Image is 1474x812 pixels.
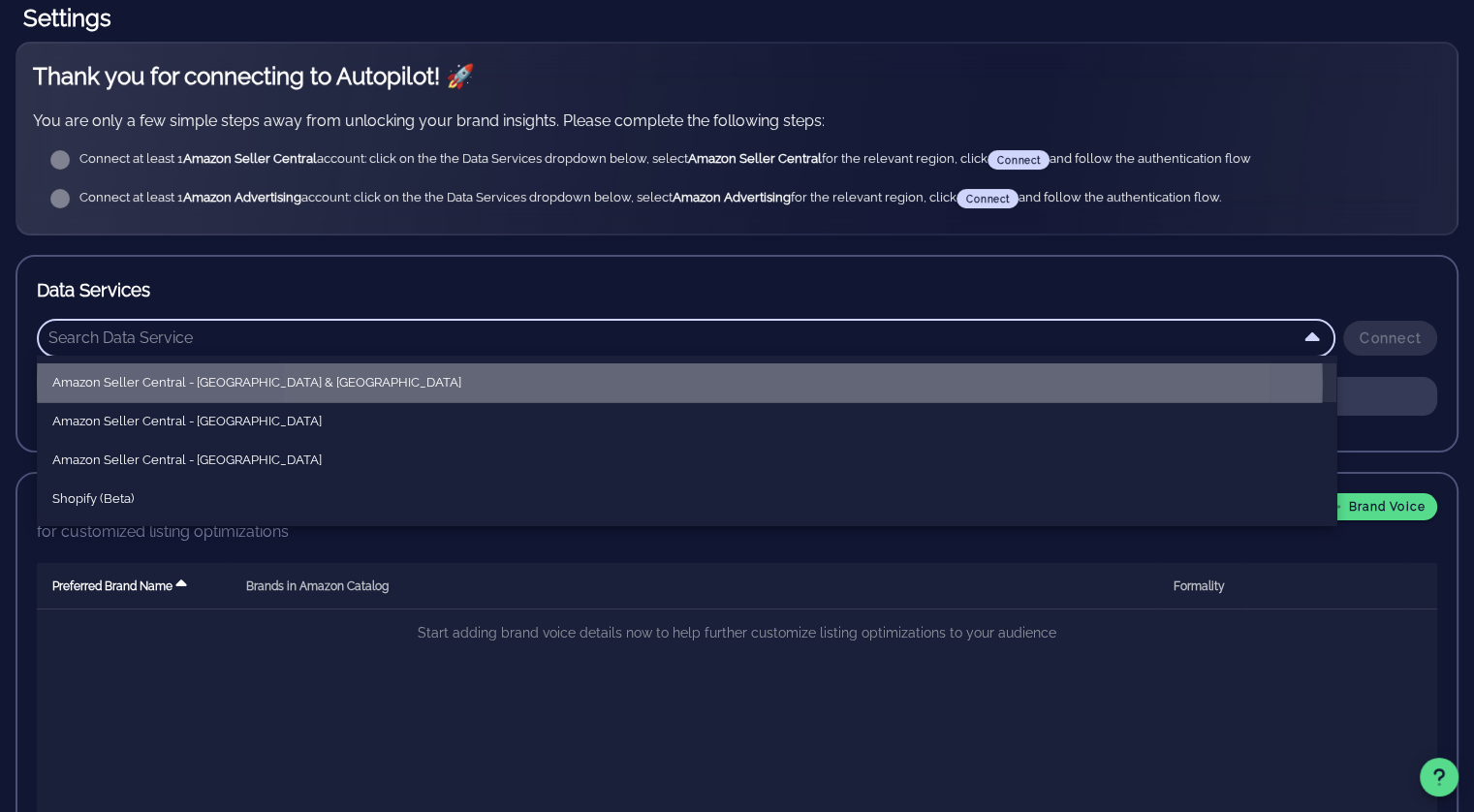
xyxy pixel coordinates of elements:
[688,151,822,166] strong: Amazon Seller Central
[52,579,172,593] span: Preferred Brand Name
[673,190,791,204] strong: Amazon Advertising
[231,563,1158,609] th: Brands in Amazon Catalog
[52,375,1321,390] div: Amazon Seller Central - [GEOGRAPHIC_DATA] & [GEOGRAPHIC_DATA]
[79,150,1426,170] div: Connect at least 1 account: click on the the Data Services dropdown below, select for the relevan...
[37,520,1437,544] div: for customized listing optimizations
[183,151,317,166] strong: Amazon Seller Central
[246,579,389,593] span: Brands in Amazon Catalog
[1158,563,1240,609] th: Formality
[1420,758,1458,796] button: Support
[52,453,1321,468] div: Amazon Seller Central - [GEOGRAPHIC_DATA]
[1314,493,1437,520] button: Brand Voice
[37,609,1437,656] td: Start adding brand voice details now to help further customize listing optimizations to your audi...
[33,109,1441,133] p: You are only a few simple steps away from unlocking your brand insights. Please complete the foll...
[48,323,1297,354] input: Search Data Service
[183,190,301,204] strong: Amazon Advertising
[79,189,1426,208] div: Connect at least 1 account: click on the the Data Services dropdown below, select for the relevan...
[1174,579,1225,593] span: Formality
[37,276,1437,303] h3: Data Services
[1327,498,1426,515] span: Brand Voice
[33,59,1441,94] h2: Thank you for connecting to Autopilot! 🚀
[52,414,1321,429] div: Amazon Seller Central - [GEOGRAPHIC_DATA]
[52,491,1321,507] div: Shopify (Beta)
[37,563,231,609] th: Preferred Brand Name: Sorted ascending. Activate to sort descending.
